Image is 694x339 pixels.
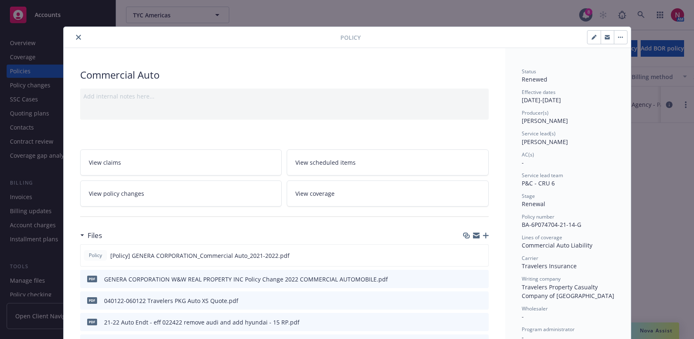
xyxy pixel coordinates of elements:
span: Writing company [522,275,561,282]
span: Service lead(s) [522,130,556,137]
span: View coverage [295,189,335,198]
button: preview file [478,318,485,327]
span: Renewal [522,200,545,208]
span: Lines of coverage [522,234,562,241]
div: [DATE] - [DATE] [522,89,614,104]
a: View policy changes [80,180,282,207]
h3: Files [88,230,102,241]
button: preview file [478,296,485,305]
span: pdf [87,297,97,303]
span: View policy changes [89,189,144,198]
div: Files [80,230,102,241]
span: Effective dates [522,89,556,96]
span: Policy number [522,213,554,220]
span: Service lead team [522,172,563,179]
span: - [522,159,524,166]
span: [PERSON_NAME] [522,138,568,146]
button: close [74,32,83,42]
div: Commercial Auto [80,68,489,82]
span: Travelers Insurance [522,262,577,270]
button: preview file [478,251,485,260]
button: download file [465,296,471,305]
span: - [522,313,524,320]
div: 21-22 Auto Endt - eff 022422 remove audi and add hyundai - 15 RP.pdf [104,318,299,327]
button: download file [465,275,471,284]
span: Program administrator [522,326,575,333]
span: Policy [340,33,361,42]
div: Add internal notes here... [83,92,485,101]
span: Wholesaler [522,305,548,312]
button: download file [464,251,471,260]
span: Travelers Property Casualty Company of [GEOGRAPHIC_DATA] [522,283,614,300]
span: pdf [87,276,97,282]
span: View scheduled items [295,158,356,167]
a: View coverage [287,180,489,207]
span: Producer(s) [522,109,549,116]
button: preview file [478,275,485,284]
div: GENERA CORPORATION W&W REAL PROPERTY INC Policy Change 2022 COMMERCIAL AUTOMOBILE.pdf [104,275,388,284]
a: View scheduled items [287,149,489,176]
div: Commercial Auto Liability [522,241,614,250]
span: BA-6P074704-21-14-G [522,221,581,228]
span: View claims [89,158,121,167]
div: 040122-060122 Travelers PKG Auto XS Quote.pdf [104,296,238,305]
span: Renewed [522,75,547,83]
span: P&C - CRU 6 [522,179,555,187]
span: AC(s) [522,151,534,158]
span: [PERSON_NAME] [522,117,568,125]
span: [Policy] GENERA CORPORATION_Commercial Auto_2021-2022.pdf [110,251,290,260]
span: Status [522,68,536,75]
a: View claims [80,149,282,176]
span: Policy [87,252,104,259]
span: Stage [522,192,535,200]
span: pdf [87,319,97,325]
button: download file [465,318,471,327]
span: Carrier [522,255,538,262]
